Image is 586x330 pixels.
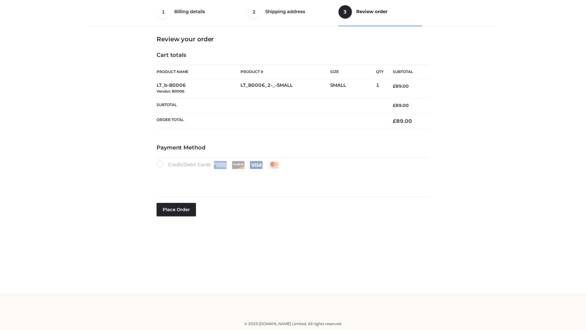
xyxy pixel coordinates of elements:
label: Credit/Debit Cards [157,161,281,169]
td: SMALL [330,79,376,98]
span: £ [393,83,396,89]
th: Qty [376,65,384,79]
small: Vendor: B0006 [157,89,184,94]
td: LT_B0006_2-_-SMALL [241,79,330,98]
div: © 2025 [DOMAIN_NAME] Limited. All rights reserved. [91,321,495,327]
bdi: 89.00 [393,103,409,108]
td: 1 [376,79,384,98]
img: Discover [232,161,245,169]
th: Size [330,65,373,79]
th: Subtotal [157,98,384,113]
th: Subtotal [384,65,429,79]
button: Place order [157,203,196,216]
bdi: 89.00 [393,118,412,124]
th: Order Total [157,113,384,129]
span: £ [393,118,396,124]
th: Product Name [157,65,241,79]
td: LT_b-B0006 [157,79,241,98]
span: £ [393,103,396,108]
h4: Cart totals [157,52,429,59]
h3: Review your order [157,35,429,43]
h4: Payment Method [157,145,429,151]
img: Visa [250,161,263,169]
iframe: Secure payment input frame [155,168,428,190]
th: Product # [241,65,330,79]
img: Amex [214,161,227,169]
bdi: 89.00 [393,83,409,89]
img: Mastercard [268,161,281,169]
